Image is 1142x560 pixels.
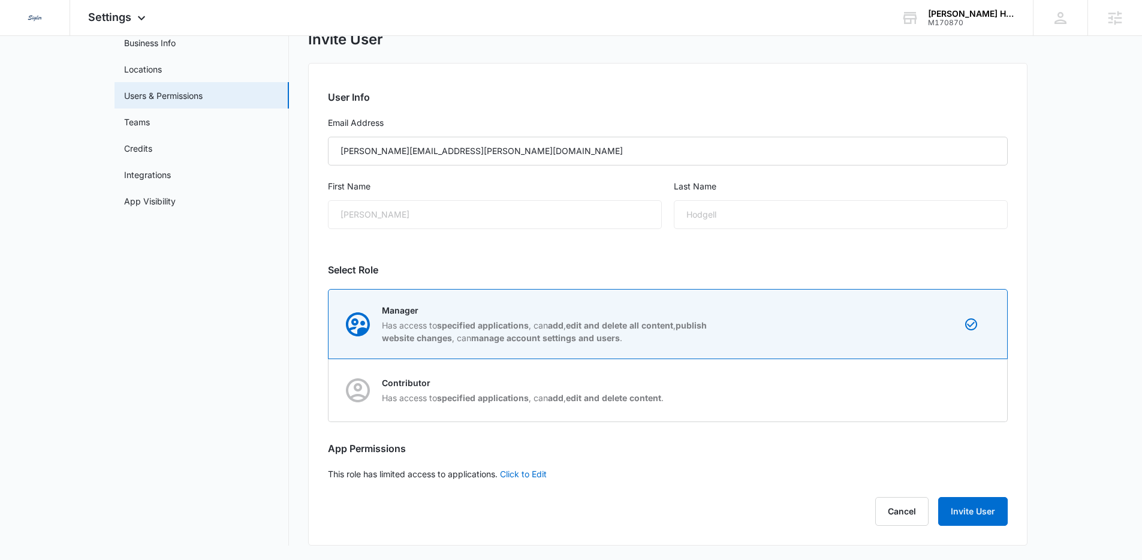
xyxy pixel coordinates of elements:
[548,320,564,330] strong: add
[328,90,1008,104] h2: User Info
[124,142,152,155] a: Credits
[328,441,1008,456] h2: App Permissions
[124,37,176,49] a: Business Info
[328,180,662,193] label: First Name
[928,19,1016,27] div: account id
[124,89,203,102] a: Users & Permissions
[674,180,1008,193] label: Last Name
[566,320,673,330] strong: edit and delete all content
[938,497,1008,526] button: Invite User
[328,116,1008,130] label: Email Address
[382,392,664,404] p: Has access to , can , .
[124,63,162,76] a: Locations
[471,333,620,343] strong: manage account settings and users
[382,319,719,344] p: Has access to , can , , , can .
[124,195,176,207] a: App Visibility
[382,304,719,317] p: Manager
[875,497,929,526] button: Cancel
[382,377,664,389] p: Contributor
[124,116,150,128] a: Teams
[437,393,529,403] strong: specified applications
[308,31,383,49] h1: Invite User
[548,393,564,403] strong: add
[308,63,1028,546] div: This role has limited access to applications.
[500,469,547,479] a: Click to Edit
[566,393,661,403] strong: edit and delete content
[24,7,46,29] img: Sigler Corporate
[928,9,1016,19] div: account name
[437,320,529,330] strong: specified applications
[124,168,171,181] a: Integrations
[88,11,131,23] span: Settings
[328,263,1008,277] h2: Select Role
